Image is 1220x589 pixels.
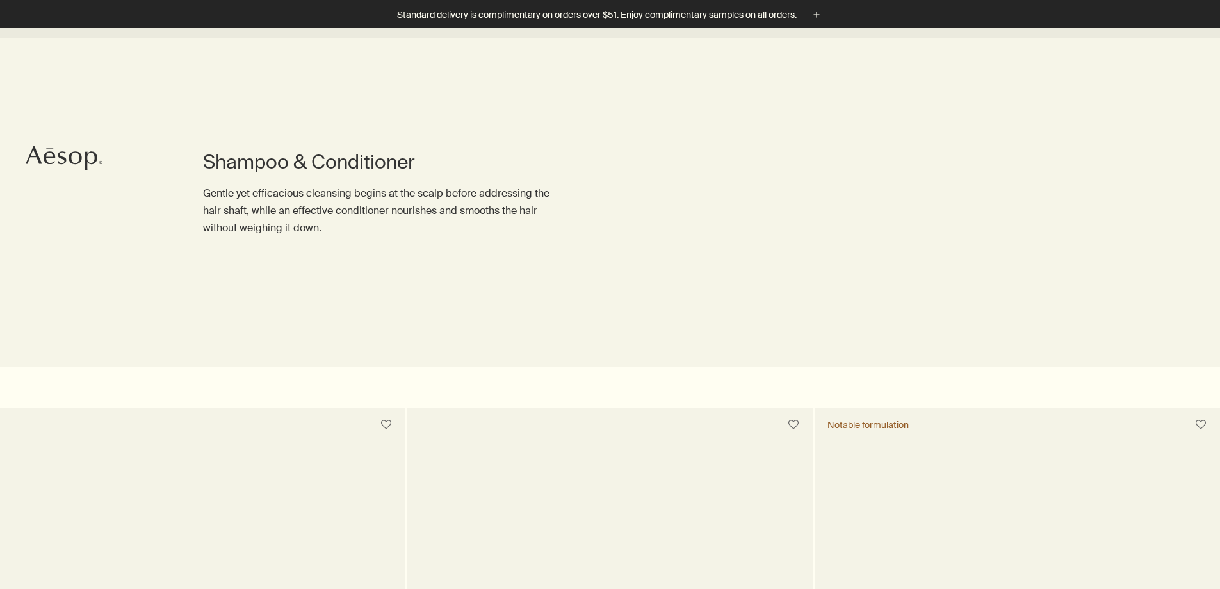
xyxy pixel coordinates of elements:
div: Notable formulation [827,419,909,431]
button: Save to cabinet [782,413,805,436]
button: Standard delivery is complimentary on orders over $51. Enjoy complimentary samples on all orders. [397,8,824,22]
button: Save to cabinet [375,413,398,436]
p: Gentle yet efficacious cleansing begins at the scalp before addressing the hair shaft, while an e... [203,185,558,237]
button: Save to cabinet [1189,413,1212,436]
svg: Aesop [26,145,102,171]
h1: Shampoo & Conditioner [203,149,558,175]
p: Standard delivery is complimentary on orders over $51. Enjoy complimentary samples on all orders. [397,8,797,22]
a: Aesop [22,142,106,178]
